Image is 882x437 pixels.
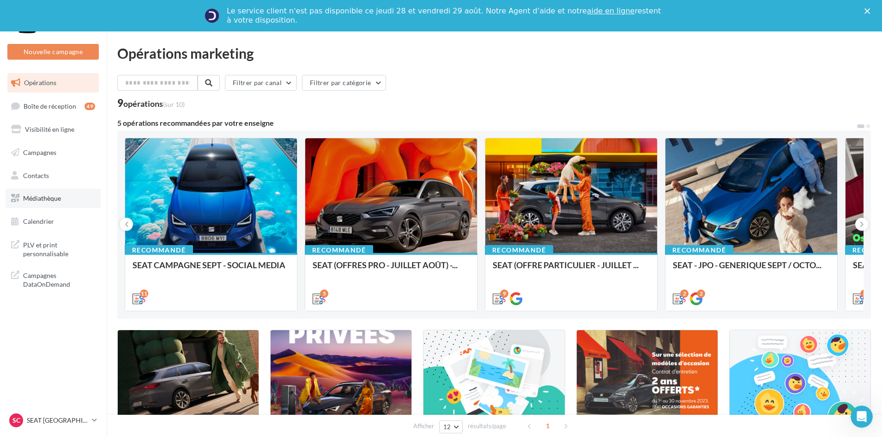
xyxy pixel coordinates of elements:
[673,260,822,270] span: SEAT - JPO - GENERIQUE SEPT / OCTO...
[665,245,733,255] div: Recommandé
[24,102,76,110] span: Boîte de réception
[320,289,328,298] div: 5
[6,265,101,293] a: Campagnes DataOnDemand
[413,422,434,431] span: Afficher
[117,119,856,127] div: 5 opérations recommandées par votre enseigne
[860,289,869,298] div: 6
[123,99,185,108] div: opérations
[485,245,553,255] div: Recommandé
[493,260,639,270] span: SEAT (OFFRE PARTICULIER - JUILLET ...
[7,412,99,429] a: SC SEAT [GEOGRAPHIC_DATA]
[697,289,705,298] div: 2
[6,189,101,208] a: Médiathèque
[680,289,689,298] div: 2
[27,416,88,425] p: SEAT [GEOGRAPHIC_DATA]
[23,171,49,179] span: Contacts
[500,289,508,298] div: 9
[23,148,56,156] span: Campagnes
[540,419,555,433] span: 1
[468,422,506,431] span: résultats/page
[7,44,99,60] button: Nouvelle campagne
[6,143,101,162] a: Campagnes
[23,217,54,225] span: Calendrier
[443,423,451,431] span: 12
[23,194,61,202] span: Médiathèque
[24,79,56,86] span: Opérations
[23,239,95,259] span: PLV et print personnalisable
[6,96,101,116] a: Boîte de réception49
[6,212,101,231] a: Calendrier
[25,125,74,133] span: Visibilité en ligne
[6,235,101,262] a: PLV et print personnalisable
[85,103,95,110] div: 49
[163,100,185,108] span: (sur 10)
[133,260,285,270] span: SEAT CAMPAGNE SEPT - SOCIAL MEDIA
[851,406,873,428] iframe: Intercom live chat
[125,245,193,255] div: Recommandé
[117,46,871,60] div: Opérations marketing
[12,416,20,425] span: SC
[305,245,373,255] div: Recommandé
[313,260,458,270] span: SEAT (OFFRES PRO - JUILLET AOÛT) -...
[864,8,874,14] div: Fermer
[439,420,463,433] button: 12
[225,75,297,91] button: Filtrer par canal
[205,8,219,23] img: Profile image for Service-Client
[302,75,386,91] button: Filtrer par catégorie
[6,73,101,92] a: Opérations
[6,120,101,139] a: Visibilité en ligne
[117,98,185,108] div: 9
[23,269,95,289] span: Campagnes DataOnDemand
[587,6,634,15] a: aide en ligne
[227,6,663,25] div: Le service client n'est pas disponible ce jeudi 28 et vendredi 29 août. Notre Agent d'aide et not...
[140,289,148,298] div: 11
[6,166,101,185] a: Contacts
